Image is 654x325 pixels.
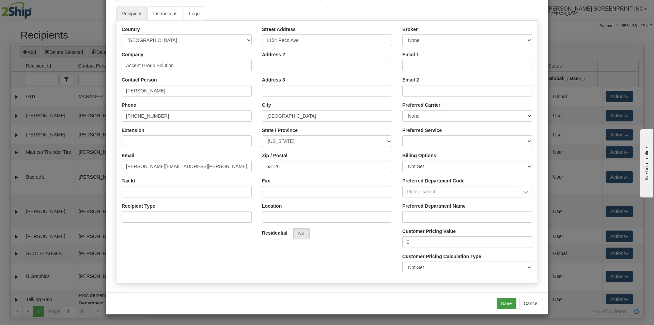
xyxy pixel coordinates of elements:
label: Residential [262,230,287,236]
a: Logo [184,6,205,21]
label: Billing Options [402,152,436,159]
label: Customer Pricing Calculation Type [402,253,481,260]
label: State / Province [262,127,298,134]
label: Preferred Department Code [402,177,465,184]
a: Recipient [116,6,147,21]
button: Save [497,298,516,309]
label: Country [122,26,140,33]
label: Email 2 [402,76,419,83]
label: Recipient Type [122,203,155,209]
label: City [262,102,271,108]
label: Preferred Service [402,127,442,134]
label: Company [122,51,143,58]
label: No [289,228,310,239]
button: Cancel [519,298,543,309]
label: Preferred Carrier [402,102,440,108]
label: Preferred Department Name [402,203,466,209]
label: Address 2 [262,51,285,58]
label: Email 1 [402,51,419,58]
label: Broker [402,26,418,33]
label: Contact Person [122,76,157,83]
label: Phone [122,102,136,108]
input: Please select [402,186,519,197]
label: Location [262,203,282,209]
label: Address 3 [262,76,285,83]
label: Fax [262,177,270,184]
label: Customer Pricing Value [402,228,456,235]
a: Instructions [147,6,183,21]
label: Email [122,152,134,159]
label: Extension [122,127,144,134]
label: Zip / Postal [262,152,287,159]
iframe: chat widget [638,128,653,197]
label: Street Address [262,26,296,33]
div: live help - online [5,6,63,11]
label: Tax Id [122,177,135,184]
